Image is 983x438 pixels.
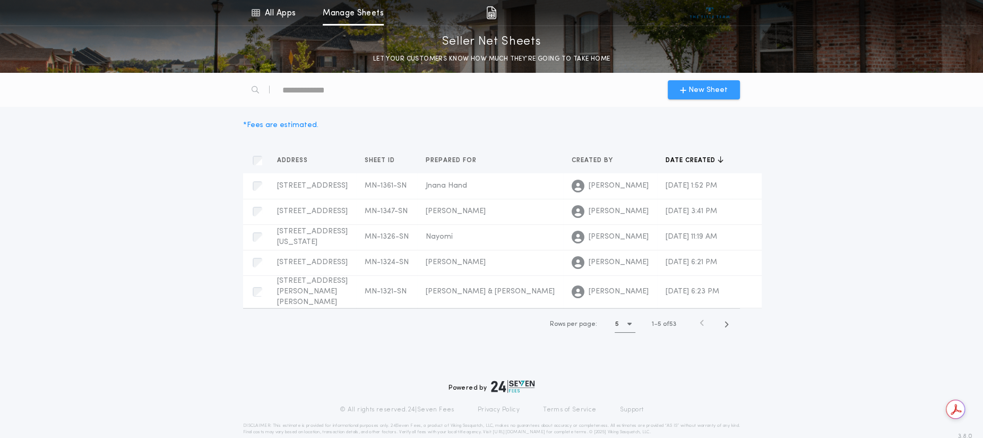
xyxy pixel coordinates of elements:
[589,232,649,242] span: [PERSON_NAME]
[243,423,740,435] p: DISCLAIMER: This estimate is provided for informational purposes only. 24|Seven Fees, a product o...
[549,321,597,327] span: Rows per page:
[572,156,615,165] span: Created by
[426,207,486,215] span: [PERSON_NAME]
[277,258,348,266] span: [STREET_ADDRESS]
[277,156,310,165] span: Address
[493,430,545,434] a: [URL][DOMAIN_NAME]
[666,288,719,296] span: [DATE] 6:23 PM
[277,155,316,166] button: Address
[589,206,649,217] span: [PERSON_NAME]
[572,155,621,166] button: Created by
[619,406,643,414] a: Support
[365,288,407,296] span: MN-1321-SN
[666,258,717,266] span: [DATE] 6:21 PM
[666,155,723,166] button: Date created
[426,182,467,190] span: Jnana Hand
[688,85,728,96] span: New Sheet
[486,6,496,19] img: img
[652,321,654,327] span: 1
[365,182,407,190] span: MN-1361-SN
[658,321,661,327] span: 5
[615,316,635,333] button: 5
[277,207,348,215] span: [STREET_ADDRESS]
[690,7,730,18] img: vs-icon
[365,207,408,215] span: MN-1347-SN
[663,319,676,329] span: of 53
[426,156,479,165] span: Prepared for
[365,233,409,241] span: MN-1326-SN
[449,380,534,393] div: Powered by
[365,155,403,166] button: Sheet ID
[365,258,409,266] span: MN-1324-SN
[668,80,740,99] button: New Sheet
[426,233,453,241] span: Nayomi
[373,54,610,64] p: LET YOUR CUSTOMERS KNOW HOW MUCH THEY’RE GOING TO TAKE HOME
[277,277,348,306] span: [STREET_ADDRESS][PERSON_NAME][PERSON_NAME]
[340,406,454,414] p: © All rights reserved. 24|Seven Fees
[589,257,649,268] span: [PERSON_NAME]
[615,319,618,330] h1: 5
[589,287,649,297] span: [PERSON_NAME]
[543,406,596,414] a: Terms of Service
[491,380,534,393] img: logo
[589,181,649,191] span: [PERSON_NAME]
[478,406,520,414] a: Privacy Policy
[426,258,486,266] span: [PERSON_NAME]
[277,228,348,246] span: [STREET_ADDRESS][US_STATE]
[365,156,397,165] span: Sheet ID
[442,33,541,50] p: Seller Net Sheets
[666,156,718,165] span: Date created
[666,207,717,215] span: [DATE] 3:41 PM
[666,182,717,190] span: [DATE] 1:52 PM
[243,120,318,131] div: * Fees are estimated.
[426,288,555,296] span: [PERSON_NAME] & [PERSON_NAME]
[666,233,717,241] span: [DATE] 11:19 AM
[277,182,348,190] span: [STREET_ADDRESS]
